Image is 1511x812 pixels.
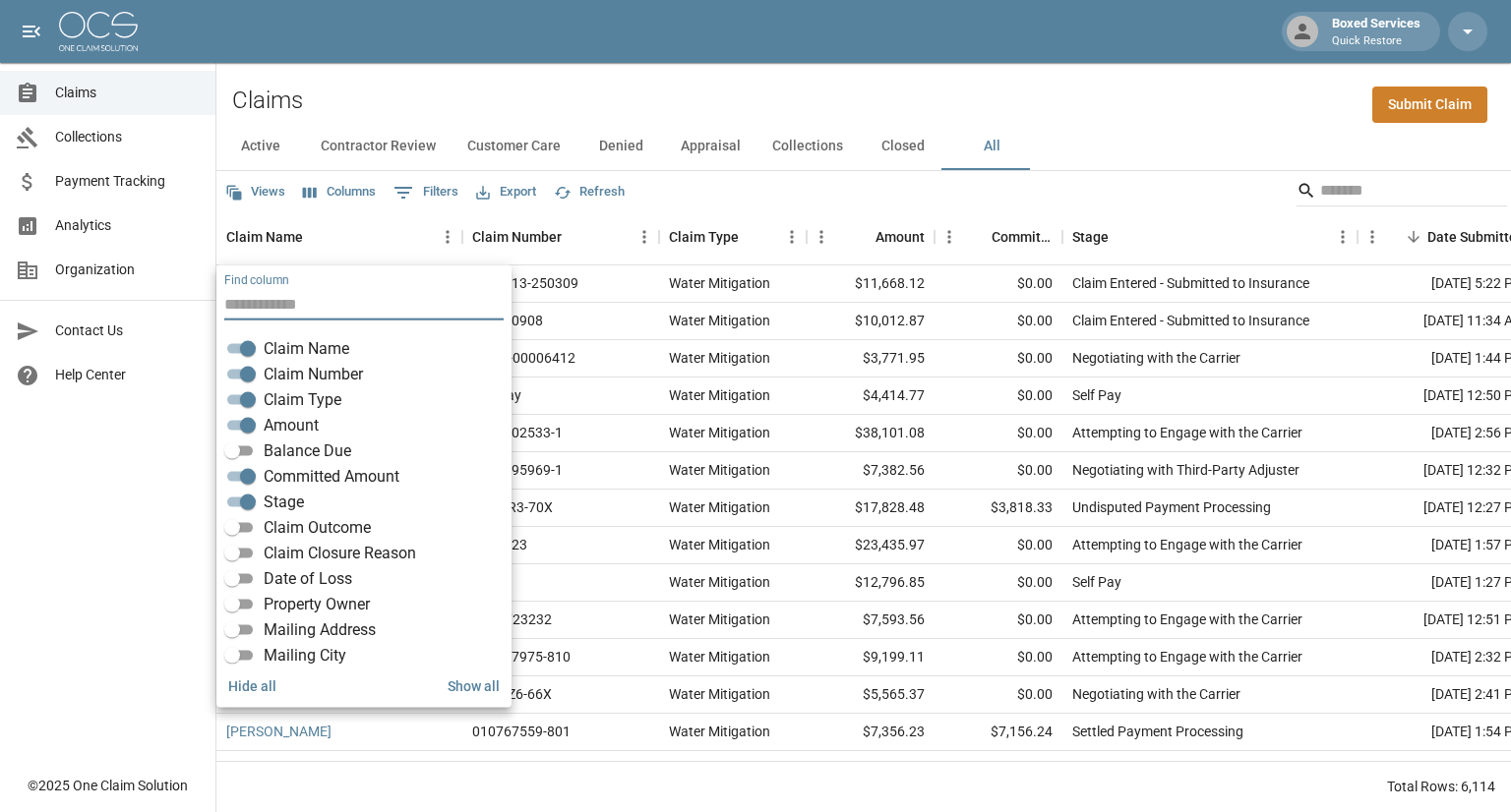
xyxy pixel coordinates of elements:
[669,348,770,368] div: Water Mitigation
[935,265,1062,303] div: $0.00
[1358,222,1387,252] button: Menu
[935,602,1062,639] div: $0.00
[935,452,1062,490] div: $0.00
[1328,222,1358,252] button: Menu
[1387,777,1495,796] div: Total Rows: 6,114
[876,209,925,264] div: Amount
[472,423,563,442] div: 5037902533-1
[935,676,1062,714] div: $0.00
[964,223,992,251] button: Sort
[264,567,352,591] span: Date of Loss
[935,377,1062,415] div: $0.00
[549,177,630,207] button: Refresh
[471,177,541,207] button: Export
[630,222,659,252] button: Menu
[1072,535,1302,554] div: Attempting to Engage with the Carrier
[472,273,578,293] div: 1540813-250309
[305,123,452,170] button: Contractor Review
[669,722,770,741] div: Water Mitigation
[472,647,571,667] div: 009727975-810
[669,423,770,442] div: Water Mitigation
[55,127,200,147] span: Collections
[935,639,1062,676] div: $0.00
[1072,209,1109,264] div: Stage
[807,340,935,377] div: $3,771.95
[935,564,1062,602] div: $0.00
[935,209,1062,264] div: Committed Amount
[216,123,1511,170] div: dynamic tabs
[935,751,1062,788] div: $0.00
[472,722,571,741] div: 010767559-801
[1072,423,1302,442] div: Attempting to Engage with the Carrier
[55,83,200,103] span: Claims
[848,223,876,251] button: Sort
[935,340,1062,377] div: $0.00
[472,759,571,779] div: 002508640-801
[1072,311,1309,330] div: Claim Entered - Submitted to Insurance
[264,363,363,386] span: Claim Number
[669,385,770,405] div: Water Mitigation
[59,12,138,51] img: ocs-logo-white-transparent.png
[1372,87,1487,123] a: Submit Claim
[264,414,319,437] span: Amount
[669,535,770,554] div: Water Mitigation
[859,123,947,170] button: Closed
[472,497,553,517] div: 06-87R3-70X
[433,222,462,252] button: Menu
[220,177,290,207] button: Views
[756,123,859,170] button: Collections
[264,644,346,667] span: Mailing City
[472,348,575,368] div: AZHO-00006412
[216,265,512,708] div: Select columns
[12,12,51,51] button: open drawer
[807,452,935,490] div: $7,382.56
[669,497,770,517] div: Water Mitigation
[472,684,552,704] div: 06-86Z6-66X
[264,542,416,565] span: Claim Closure Reason
[264,465,399,489] span: Committed Amount
[777,222,807,252] button: Menu
[992,209,1053,264] div: Committed Amount
[562,223,589,251] button: Sort
[28,776,188,795] div: © 2025 One Claim Solution
[807,639,935,676] div: $9,199.11
[55,320,200,341] span: Contact Us
[807,602,935,639] div: $7,593.56
[298,177,381,207] button: Select columns
[440,667,508,704] button: Show all
[472,609,552,629] div: #059723232
[935,415,1062,452] div: $0.00
[55,365,200,385] span: Help Center
[224,271,289,288] label: Find column
[807,751,935,788] div: $45,210.04
[935,714,1062,751] div: $7,156.24
[1072,460,1299,480] div: Negotiating with Third-Party Adjuster
[669,311,770,330] div: Water Mitigation
[807,490,935,527] div: $17,828.48
[1324,14,1428,49] div: Boxed Services
[935,222,964,252] button: Menu
[807,714,935,751] div: $7,356.23
[226,759,332,779] a: [PERSON_NAME]
[1072,684,1240,704] div: Negotiating with the Carrier
[1109,223,1136,251] button: Sort
[462,209,659,264] div: Claim Number
[935,490,1062,527] div: $3,818.33
[807,303,935,340] div: $10,012.87
[1072,722,1243,741] div: Settled Payment Processing
[264,337,349,361] span: Claim Name
[389,177,463,208] button: Show filters
[665,123,756,170] button: Appraisal
[1297,175,1507,210] div: Search
[659,209,807,264] div: Claim Type
[669,609,770,629] div: Water Mitigation
[264,388,341,412] span: Claim Type
[1072,273,1309,293] div: Claim Entered - Submitted to Insurance
[264,439,351,463] span: Balance Due
[947,123,1036,170] button: All
[807,377,935,415] div: $4,414.77
[55,171,200,192] span: Payment Tracking
[216,209,462,264] div: Claim Name
[669,684,770,704] div: Water Mitigation
[669,572,770,592] div: Water Mitigation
